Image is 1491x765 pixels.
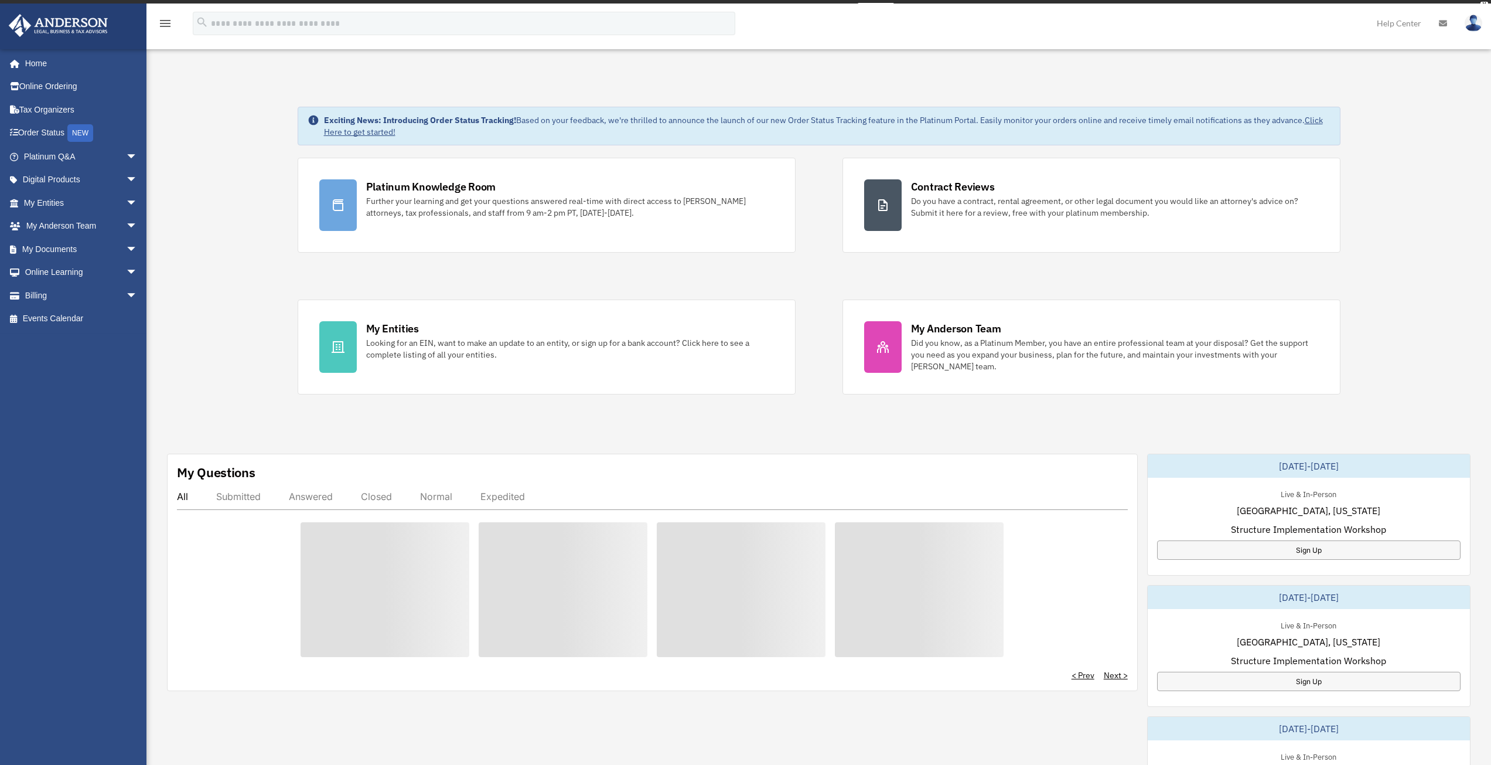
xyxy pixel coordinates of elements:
[1148,717,1470,740] div: [DATE]-[DATE]
[1231,654,1386,668] span: Structure Implementation Workshop
[1104,669,1128,681] a: Next >
[158,16,172,30] i: menu
[177,464,255,481] div: My Questions
[1157,672,1461,691] a: Sign Up
[196,16,209,29] i: search
[842,300,1340,395] a: My Anderson Team Did you know, as a Platinum Member, you have an entire professional team at your...
[216,491,261,502] div: Submitted
[361,491,392,502] div: Closed
[420,491,452,502] div: Normal
[8,215,155,238] a: My Anderson Teamarrow_drop_down
[1271,750,1346,762] div: Live & In-Person
[8,75,155,98] a: Online Ordering
[8,237,155,261] a: My Documentsarrow_drop_down
[8,307,155,331] a: Events Calendar
[1072,669,1094,681] a: < Prev
[289,491,333,502] div: Answered
[366,179,496,194] div: Platinum Knowledge Room
[177,491,188,502] div: All
[1148,454,1470,478] div: [DATE]-[DATE]
[1271,618,1346,631] div: Live & In-Person
[8,52,149,75] a: Home
[597,3,853,17] div: Get a chance to win 6 months of Platinum for free just by filling out this
[1271,487,1346,499] div: Live & In-Person
[8,145,155,168] a: Platinum Q&Aarrow_drop_down
[1231,522,1386,536] span: Structure Implementation Workshop
[67,124,93,142] div: NEW
[1148,586,1470,609] div: [DATE]-[DATE]
[126,168,149,192] span: arrow_drop_down
[858,3,894,17] a: survey
[8,121,155,145] a: Order StatusNEW
[8,284,155,307] a: Billingarrow_drop_down
[480,491,525,502] div: Expedited
[126,237,149,261] span: arrow_drop_down
[911,179,995,194] div: Contract Reviews
[1465,15,1482,32] img: User Pic
[1237,504,1380,518] span: [GEOGRAPHIC_DATA], [US_STATE]
[911,321,1001,336] div: My Anderson Team
[324,114,1330,138] div: Based on your feedback, we're thrilled to announce the launch of our new Order Status Tracking fe...
[366,337,774,361] div: Looking for an EIN, want to make an update to an entity, or sign up for a bank account? Click her...
[126,284,149,308] span: arrow_drop_down
[911,337,1319,372] div: Did you know, as a Platinum Member, you have an entire professional team at your disposal? Get th...
[8,98,155,121] a: Tax Organizers
[324,115,1323,137] a: Click Here to get started!
[298,158,796,253] a: Platinum Knowledge Room Further your learning and get your questions answered real-time with dire...
[8,191,155,215] a: My Entitiesarrow_drop_down
[842,158,1340,253] a: Contract Reviews Do you have a contract, rental agreement, or other legal document you would like...
[158,21,172,30] a: menu
[1237,635,1380,649] span: [GEOGRAPHIC_DATA], [US_STATE]
[5,14,111,37] img: Anderson Advisors Platinum Portal
[1157,540,1461,560] a: Sign Up
[126,145,149,169] span: arrow_drop_down
[1480,2,1488,9] div: close
[366,195,774,219] div: Further your learning and get your questions answered real-time with direct access to [PERSON_NAM...
[298,300,796,395] a: My Entities Looking for an EIN, want to make an update to an entity, or sign up for a bank accoun...
[126,215,149,239] span: arrow_drop_down
[8,168,155,192] a: Digital Productsarrow_drop_down
[324,115,516,125] strong: Exciting News: Introducing Order Status Tracking!
[126,191,149,215] span: arrow_drop_down
[911,195,1319,219] div: Do you have a contract, rental agreement, or other legal document you would like an attorney's ad...
[366,321,419,336] div: My Entities
[126,261,149,285] span: arrow_drop_down
[8,261,155,284] a: Online Learningarrow_drop_down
